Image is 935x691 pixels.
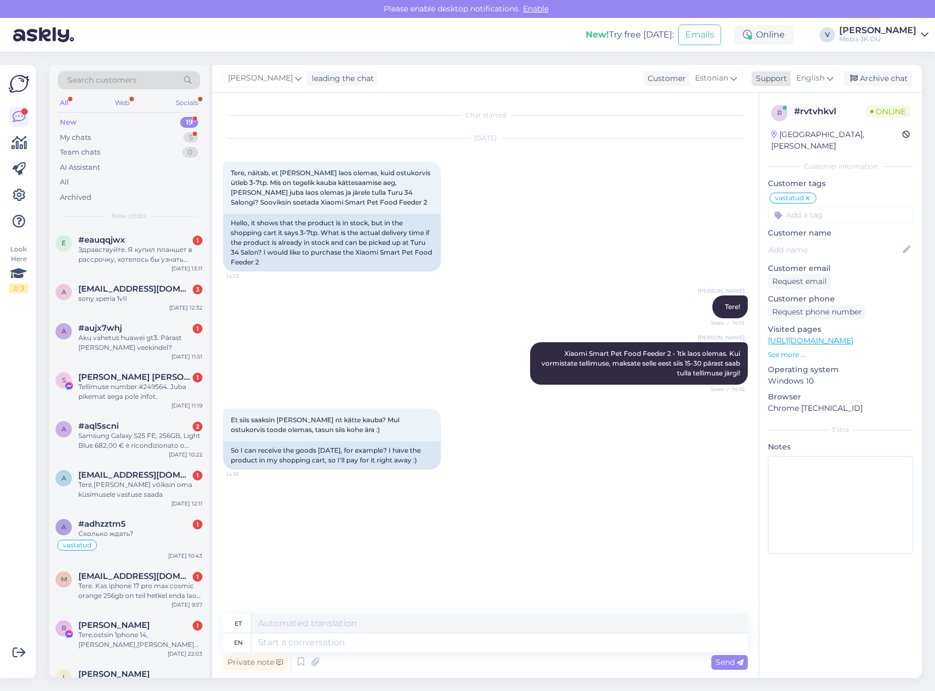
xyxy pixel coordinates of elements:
[226,470,267,478] span: 14:16
[775,195,804,201] span: vastatud
[182,147,198,158] div: 0
[586,29,609,40] b: New!
[193,621,202,631] div: 1
[223,655,287,670] div: Private note
[61,288,66,296] span: a
[695,72,728,84] span: Estonian
[63,542,91,548] span: vastatud
[61,624,66,632] span: R
[704,319,745,327] span: Seen ✓ 14:15
[839,26,916,35] div: [PERSON_NAME]
[704,385,745,393] span: Seen ✓ 14:16
[768,403,913,414] p: Chrome [TECHNICAL_ID]
[78,669,150,679] span: Ingrid Mänd
[234,633,243,652] div: en
[78,235,125,245] span: #eauqqjwx
[223,133,748,143] div: [DATE]
[78,323,122,333] span: #aujx7whj
[78,519,126,529] span: #adhzztm5
[61,425,66,433] span: a
[734,25,793,45] div: Online
[866,106,910,118] span: Online
[67,75,137,86] span: Search customers
[60,162,100,173] div: AI Assistant
[643,73,686,84] div: Customer
[768,336,853,346] a: [URL][DOMAIN_NAME]
[78,294,202,304] div: sony xperia 1vII
[228,72,293,84] span: [PERSON_NAME]
[752,73,787,84] div: Support
[168,552,202,560] div: [DATE] 10:43
[839,26,928,44] a: [PERSON_NAME]Mobix JK OÜ
[63,673,65,681] span: I
[61,575,67,583] span: M
[78,630,202,650] div: Tere,ostsin 1phone 14,[PERSON_NAME],[PERSON_NAME] on asi. Müüjat [PERSON_NAME] ei saa,kirjutasin ...
[78,470,192,480] span: armee25@hotmail.com
[78,245,202,264] div: Здравствуйте. Я купил планшет в рассрочку, хотелось бы узнать отправлен ли он?
[78,620,150,630] span: Rivo Raadik
[520,4,552,14] span: Enable
[698,334,745,342] span: [PERSON_NAME]
[169,451,202,459] div: [DATE] 10:22
[60,147,100,158] div: Team chats
[193,520,202,529] div: 1
[180,117,198,128] div: 19
[60,192,91,203] div: Archived
[193,285,202,294] div: 3
[78,571,192,581] span: Mikkmadison@gmail.com
[716,657,743,667] span: Send
[78,431,202,451] div: Samsung Galaxy S25 FE, 256GB, Light Blue 682,00 € è ricondizionato o nuovo?
[725,303,740,311] span: Tere!
[78,284,192,294] span: aivarjalakas77@gmail.com
[169,304,202,312] div: [DATE] 12:32
[768,425,913,435] div: Extra
[193,572,202,582] div: 1
[839,35,916,44] div: Mobix JK OÜ
[62,376,66,384] span: S
[171,601,202,609] div: [DATE] 9:57
[193,422,202,431] div: 2
[174,96,200,110] div: Socials
[78,421,119,431] span: #aql5scni
[183,132,198,143] div: 5
[171,499,202,508] div: [DATE] 12:11
[231,416,401,434] span: Et siis saaksin [PERSON_NAME] nt kätte kauba? Mul ostukorvis toode olemas, tasun siis kohe ära :)
[771,129,902,152] div: [GEOGRAPHIC_DATA], [PERSON_NAME]
[223,110,748,120] div: Chat started
[231,169,432,206] span: Tere, näitab, et [PERSON_NAME] laos olemas, kuid ostukorvis ütleb 3-7tp. Mis on tegelik kauba kät...
[698,287,745,295] span: [PERSON_NAME]
[78,529,202,539] div: Сколько ждать?
[78,372,192,382] span: Saar Ekas
[60,132,91,143] div: My chats
[113,96,132,110] div: Web
[307,73,374,84] div: leading the chat
[777,109,782,117] span: r
[9,73,29,94] img: Askly Logo
[768,293,913,305] p: Customer phone
[171,264,202,273] div: [DATE] 13:11
[193,373,202,382] div: 1
[61,327,66,335] span: a
[58,96,70,110] div: All
[768,207,913,223] input: Add a tag
[193,471,202,480] div: 1
[768,364,913,375] p: Operating system
[223,214,441,272] div: Hello, it shows that the product is in stock, but in the shopping cart it says 3-7tp. What is the...
[78,581,202,601] div: Tere. Kas iphone 17 pro max cosmic orange 256gb on teil hetkel enda laos olemas. Et ostes saaksit...
[78,333,202,353] div: Aku vahetus huawei gt3. Pärast [PERSON_NAME] veekindel?
[768,244,901,256] input: Add name
[78,480,202,499] div: Tere.[PERSON_NAME] võiksin oma küsimusele vastuse saada
[768,441,913,453] p: Notes
[78,382,202,402] div: Tellimuse number:#249564. Juba pikemat aega pole infot.
[768,391,913,403] p: Browser
[168,650,202,658] div: [DATE] 22:03
[60,177,69,188] div: All
[768,162,913,171] div: Customer information
[820,27,835,42] div: V
[768,178,913,189] p: Customer tags
[61,239,66,247] span: e
[61,523,66,531] span: a
[61,474,66,482] span: a
[796,72,825,84] span: English
[223,441,441,470] div: So I can receive the goods [DATE], for example? I have the product in my shopping cart, so I'll p...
